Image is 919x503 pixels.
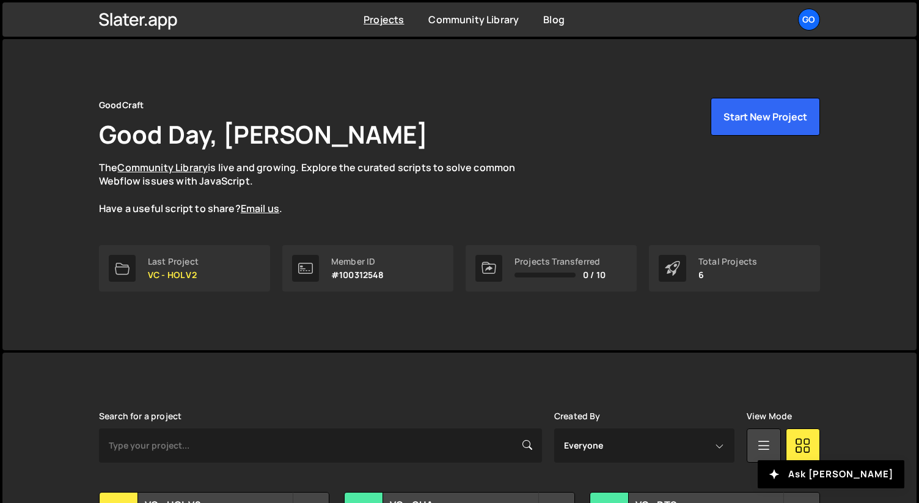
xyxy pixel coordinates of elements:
[99,117,428,151] h1: Good Day, [PERSON_NAME]
[428,13,519,26] a: Community Library
[99,245,270,292] a: Last Project VC - HOL V2
[99,411,181,421] label: Search for a project
[554,411,601,421] label: Created By
[698,270,757,280] p: 6
[747,411,792,421] label: View Mode
[99,428,542,463] input: Type your project...
[758,460,904,488] button: Ask [PERSON_NAME]
[514,257,606,266] div: Projects Transferred
[543,13,565,26] a: Blog
[583,270,606,280] span: 0 / 10
[148,257,199,266] div: Last Project
[331,257,384,266] div: Member ID
[698,257,757,266] div: Total Projects
[364,13,404,26] a: Projects
[711,98,820,136] button: Start New Project
[148,270,199,280] p: VC - HOL V2
[331,270,384,280] p: #100312548
[117,161,208,174] a: Community Library
[798,9,820,31] a: Go
[241,202,279,215] a: Email us
[99,161,539,216] p: The is live and growing. Explore the curated scripts to solve common Webflow issues with JavaScri...
[99,98,144,112] div: GoodCraft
